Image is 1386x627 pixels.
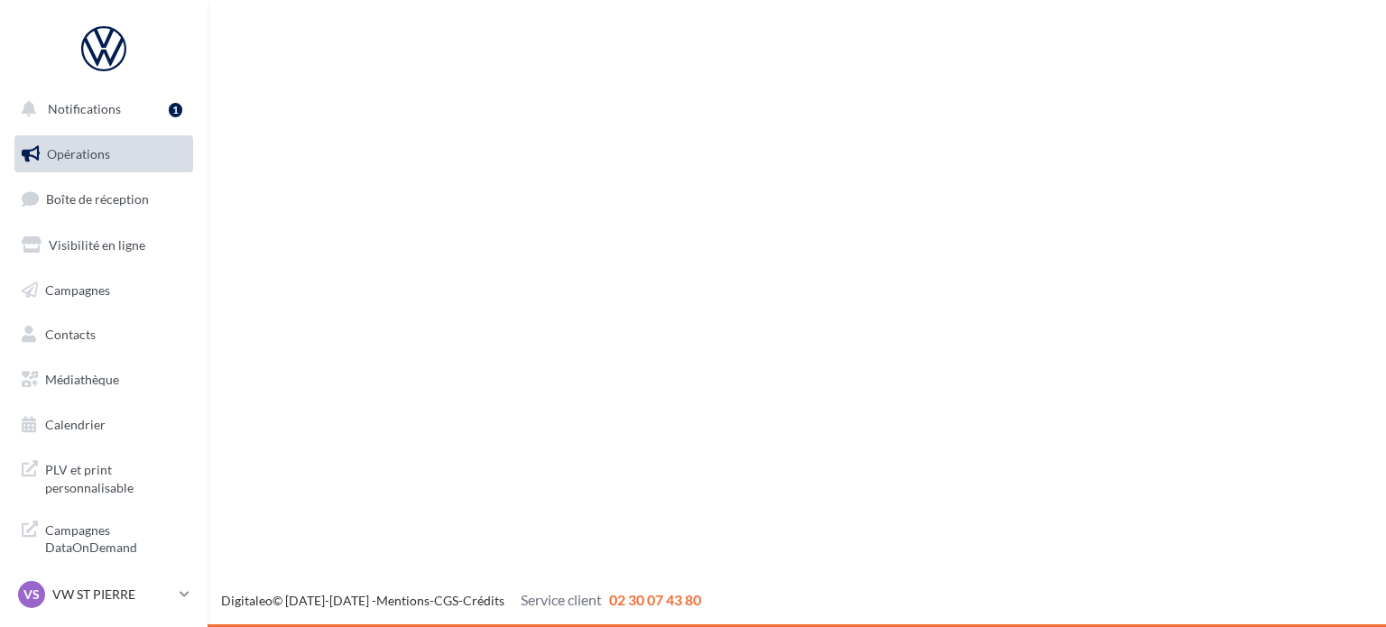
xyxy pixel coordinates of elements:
a: VS VW ST PIERRE [14,577,193,612]
span: Notifications [48,101,121,116]
span: 02 30 07 43 80 [609,591,701,608]
a: PLV et print personnalisable [11,450,197,503]
a: Calendrier [11,406,197,444]
a: Campagnes [11,272,197,309]
span: Calendrier [45,417,106,432]
a: Boîte de réception [11,180,197,218]
a: CGS [434,593,458,608]
button: Notifications 1 [11,90,189,128]
span: Campagnes [45,281,110,297]
span: Visibilité en ligne [49,237,145,253]
span: VS [23,586,40,604]
a: Médiathèque [11,361,197,399]
span: Opérations [47,146,110,161]
span: Service client [521,591,602,608]
a: Crédits [463,593,504,608]
a: Visibilité en ligne [11,226,197,264]
a: Opérations [11,135,197,173]
span: Campagnes DataOnDemand [45,518,186,557]
a: Digitaleo [221,593,273,608]
a: Contacts [11,316,197,354]
span: Contacts [45,327,96,342]
span: PLV et print personnalisable [45,457,186,496]
p: VW ST PIERRE [52,586,172,604]
a: Mentions [376,593,430,608]
div: 1 [169,103,182,117]
span: © [DATE]-[DATE] - - - [221,593,701,608]
span: Boîte de réception [46,191,149,207]
a: Campagnes DataOnDemand [11,511,197,564]
span: Médiathèque [45,372,119,387]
